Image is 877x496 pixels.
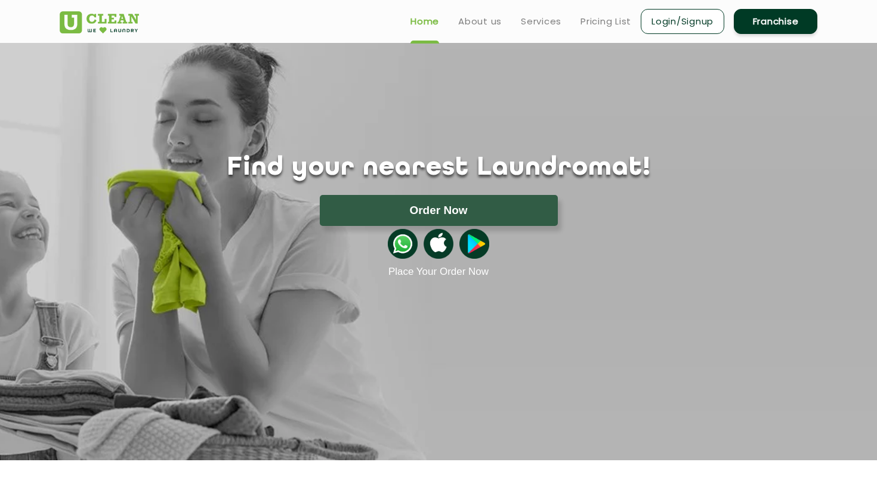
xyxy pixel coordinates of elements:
[734,9,817,34] a: Franchise
[388,229,418,259] img: whatsappicon.png
[320,195,558,226] button: Order Now
[521,14,561,29] a: Services
[424,229,453,259] img: apple-icon.png
[580,14,631,29] a: Pricing List
[60,11,139,33] img: UClean Laundry and Dry Cleaning
[51,153,826,183] h1: Find your nearest Laundromat!
[459,229,489,259] img: playstoreicon.png
[641,9,724,34] a: Login/Signup
[388,266,489,278] a: Place Your Order Now
[410,14,439,29] a: Home
[458,14,502,29] a: About us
